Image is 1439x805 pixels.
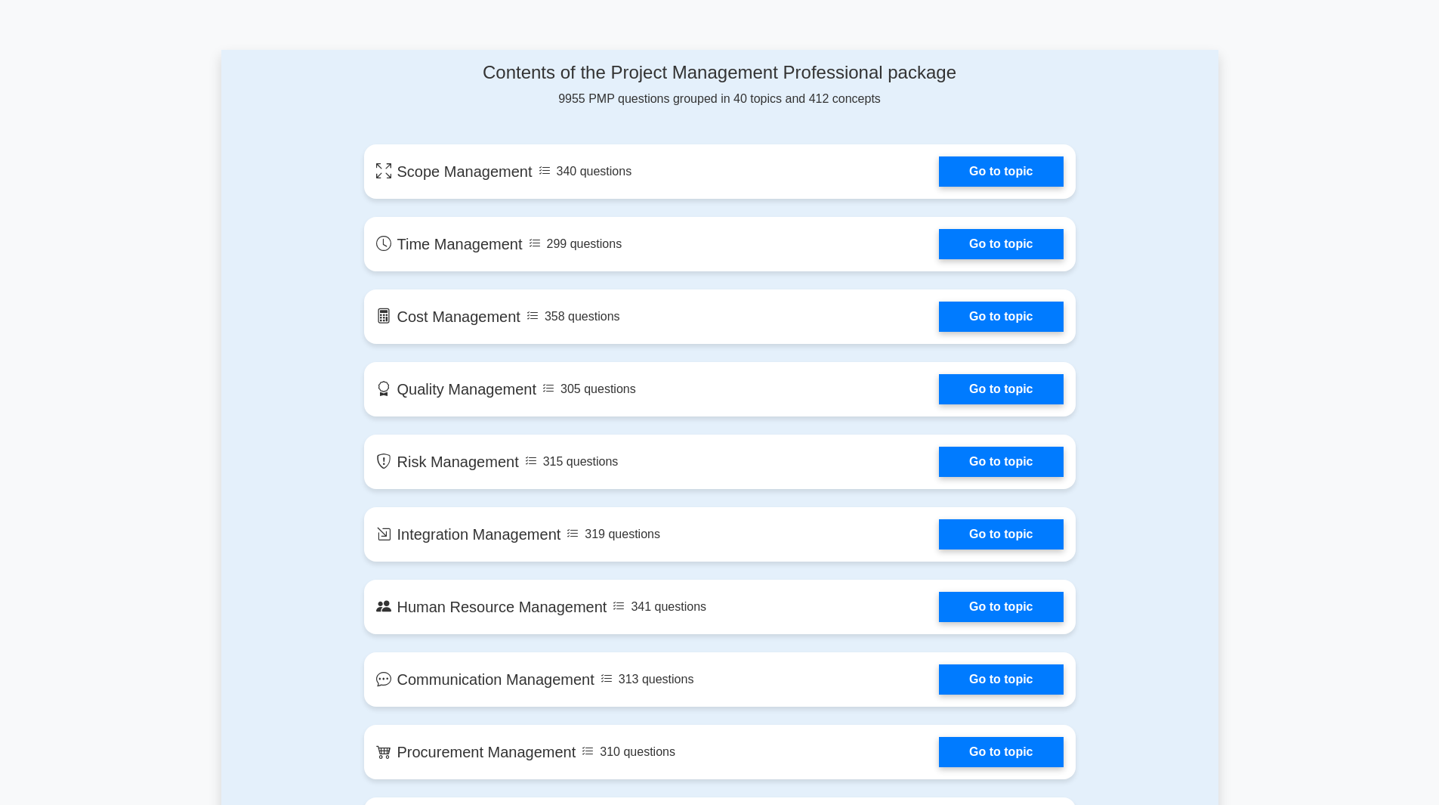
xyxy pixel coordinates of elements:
[939,737,1063,767] a: Go to topic
[939,374,1063,404] a: Go to topic
[364,62,1076,108] div: 9955 PMP questions grouped in 40 topics and 412 concepts
[939,519,1063,550] a: Go to topic
[939,156,1063,187] a: Go to topic
[939,664,1063,695] a: Go to topic
[939,302,1063,332] a: Go to topic
[939,592,1063,622] a: Go to topic
[364,62,1076,84] h4: Contents of the Project Management Professional package
[939,229,1063,259] a: Go to topic
[939,447,1063,477] a: Go to topic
